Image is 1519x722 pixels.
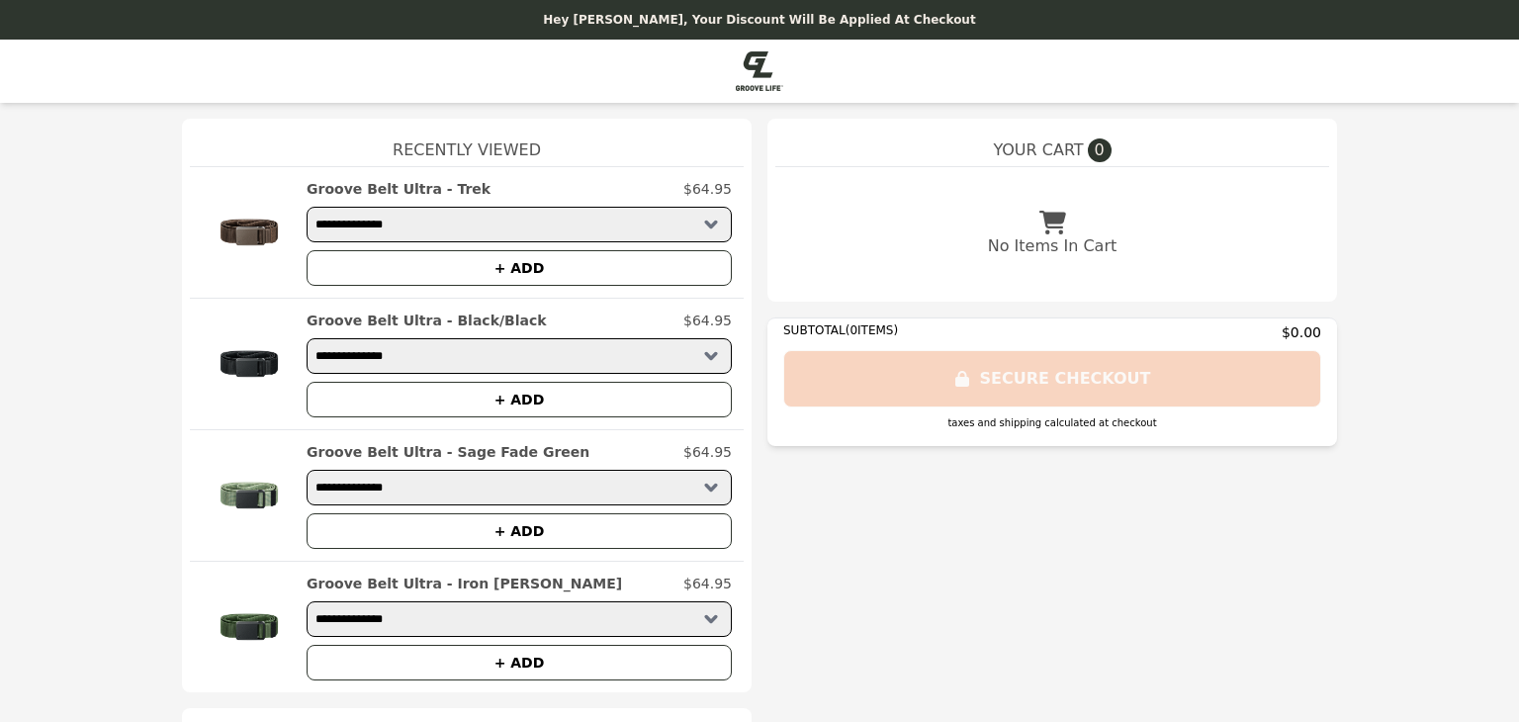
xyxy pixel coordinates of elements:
p: $64.95 [683,179,732,199]
h2: Groove Belt Ultra - Trek [307,179,491,199]
img: Groove Belt Ultra - Sage Fade Green [202,442,297,549]
select: Select a product variant [307,207,732,242]
button: + ADD [307,382,732,417]
img: Groove Belt Ultra - Iron Moss [202,574,297,680]
img: Groove Belt Ultra - Black/Black [202,311,297,417]
span: SUBTOTAL [783,323,846,337]
button: + ADD [307,513,732,549]
h2: Groove Belt Ultra - Iron [PERSON_NAME] [307,574,622,593]
span: 0 [1088,138,1112,162]
select: Select a product variant [307,470,732,505]
p: $64.95 [683,442,732,462]
p: $64.95 [683,574,732,593]
h2: Groove Belt Ultra - Black/Black [307,311,547,330]
img: Groove Belt Ultra - Trek [202,179,297,286]
span: YOUR CART [993,138,1083,162]
button: + ADD [307,250,732,286]
img: Brand Logo [736,51,783,91]
p: $64.95 [683,311,732,330]
span: ( 0 ITEMS) [846,323,898,337]
span: $0.00 [1282,322,1321,342]
p: Hey [PERSON_NAME], your discount will be applied at checkout [12,12,1507,28]
select: Select a product variant [307,601,732,637]
h1: Recently Viewed [190,119,744,166]
div: taxes and shipping calculated at checkout [783,415,1321,430]
p: No Items In Cart [988,234,1117,258]
h2: Groove Belt Ultra - Sage Fade Green [307,442,589,462]
button: + ADD [307,645,732,680]
select: Select a product variant [307,338,732,374]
